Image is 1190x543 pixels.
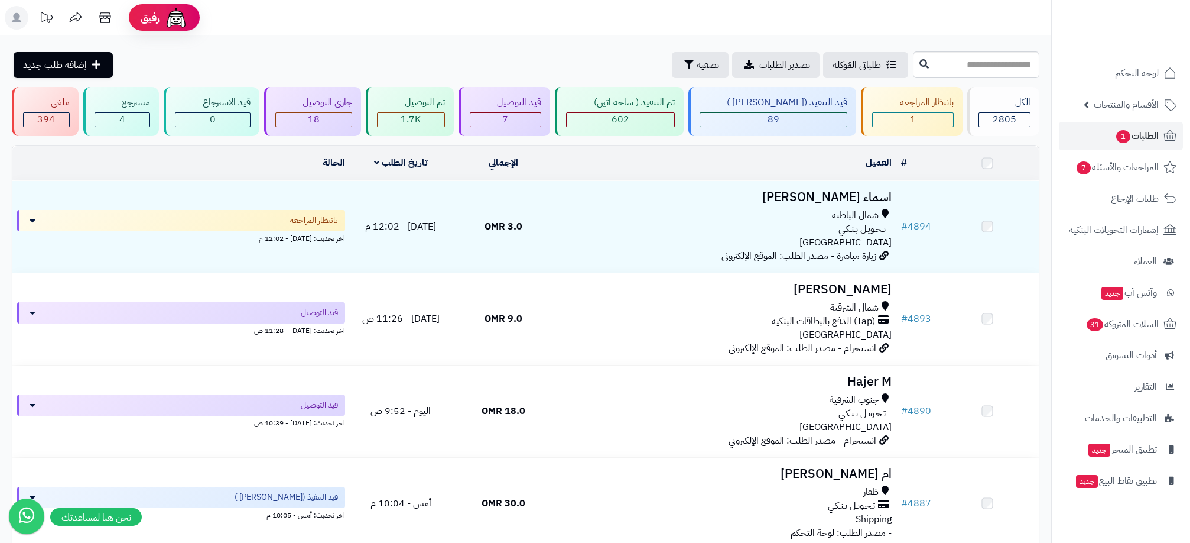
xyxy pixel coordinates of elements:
span: 1.7K [401,112,421,127]
div: اخر تحديث: أمس - 10:05 م [17,508,345,521]
span: التطبيقات والخدمات [1085,410,1157,426]
span: [DATE] - 12:02 م [365,219,436,234]
span: السلات المتروكة [1085,316,1159,332]
a: لوحة التحكم [1059,59,1183,88]
span: الطلبات [1115,128,1159,144]
div: 394 [24,113,69,127]
h3: Hajer M [560,375,892,389]
a: جاري التوصيل 18 [262,87,364,136]
div: ملغي [23,96,70,109]
a: العملاء [1059,247,1183,276]
span: تصفية [697,58,719,72]
a: #4893 [901,312,931,326]
a: التقارير [1059,373,1183,401]
div: مسترجع [95,96,151,109]
span: 9.0 OMR [485,312,522,326]
a: العميل [866,156,892,170]
span: جنوب الشرقية [830,393,879,407]
span: أمس - 10:04 م [370,496,431,510]
div: 1 [873,113,953,127]
a: طلبات الإرجاع [1059,185,1183,213]
a: تحديثات المنصة [31,6,61,33]
span: 394 [37,112,55,127]
a: المراجعات والأسئلة7 [1059,153,1183,182]
span: [DATE] - 11:26 ص [362,312,440,326]
span: تـحـويـل بـنـكـي [838,407,886,421]
span: انستجرام - مصدر الطلب: الموقع الإلكتروني [729,434,876,448]
a: الكل2805 [965,87,1042,136]
span: تـحـويـل بـنـكـي [838,222,886,236]
span: جديد [1088,444,1110,457]
span: 7 [1077,161,1091,174]
img: ai-face.png [164,6,188,30]
a: قيد التنفيذ ([PERSON_NAME] ) 89 [686,87,859,136]
a: إشعارات التحويلات البنكية [1059,216,1183,244]
a: تاريخ الطلب [374,156,428,170]
span: 89 [768,112,779,127]
span: 1 [1116,130,1130,143]
a: #4890 [901,404,931,418]
div: تم التنفيذ ( ساحة اتين) [566,96,675,109]
div: قيد التوصيل [470,96,542,109]
span: التقارير [1134,379,1157,395]
span: [GEOGRAPHIC_DATA] [799,328,892,342]
a: طلباتي المُوكلة [823,52,908,78]
a: التطبيقات والخدمات [1059,404,1183,432]
a: ملغي 394 [9,87,81,136]
span: تطبيق نقاط البيع [1075,473,1157,489]
div: 602 [567,113,674,127]
a: قيد التوصيل 7 [456,87,553,136]
span: Shipping [856,512,892,526]
span: رفيق [141,11,160,25]
span: العملاء [1134,253,1157,270]
span: وآتس آب [1100,285,1157,301]
span: زيارة مباشرة - مصدر الطلب: الموقع الإلكتروني [721,249,876,263]
a: تصدير الطلبات [732,52,820,78]
a: تطبيق المتجرجديد [1059,435,1183,464]
span: طلباتي المُوكلة [833,58,881,72]
span: قيد التوصيل [301,307,338,319]
span: 7 [502,112,508,127]
a: مسترجع 4 [81,87,162,136]
span: إشعارات التحويلات البنكية [1069,222,1159,238]
span: ظفار [863,486,879,499]
div: 4 [95,113,150,127]
span: جديد [1076,475,1098,488]
div: 89 [700,113,847,127]
span: 3.0 OMR [485,219,522,234]
span: 4 [119,112,125,127]
span: 18.0 OMR [482,404,525,418]
span: # [901,219,908,234]
a: الطلبات1 [1059,122,1183,150]
a: #4887 [901,496,931,510]
a: إضافة طلب جديد [14,52,113,78]
h3: [PERSON_NAME] [560,283,892,296]
span: شمال الباطنة [832,209,879,222]
div: اخر تحديث: [DATE] - 10:39 ص [17,416,345,428]
span: 602 [612,112,629,127]
a: الإجمالي [489,156,518,170]
div: جاري التوصيل [275,96,353,109]
img: logo-2.png [1110,33,1179,58]
span: طلبات الإرجاع [1111,190,1159,207]
span: 1 [910,112,916,127]
div: الكل [978,96,1031,109]
div: قيد التنفيذ ([PERSON_NAME] ) [700,96,848,109]
span: 31 [1087,318,1103,331]
span: 18 [308,112,320,127]
span: أدوات التسويق [1106,347,1157,364]
span: 30.0 OMR [482,496,525,510]
span: # [901,404,908,418]
a: قيد الاسترجاع 0 [161,87,262,136]
span: (Tap) الدفع بالبطاقات البنكية [772,315,875,328]
div: اخر تحديث: [DATE] - 12:02 م [17,231,345,244]
a: تطبيق نقاط البيعجديد [1059,467,1183,495]
div: بانتظار المراجعة [872,96,954,109]
span: شمال الشرقية [830,301,879,315]
div: تم التوصيل [377,96,445,109]
span: [GEOGRAPHIC_DATA] [799,235,892,250]
span: تطبيق المتجر [1087,441,1157,458]
a: وآتس آبجديد [1059,279,1183,307]
span: انستجرام - مصدر الطلب: الموقع الإلكتروني [729,341,876,355]
span: الأقسام والمنتجات [1094,96,1159,113]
